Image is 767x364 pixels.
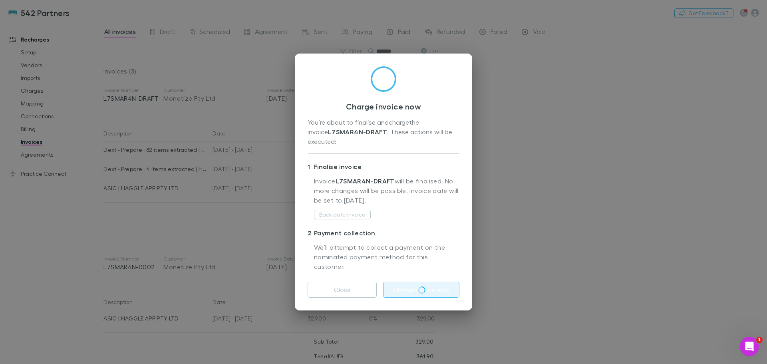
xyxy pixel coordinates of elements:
[314,210,371,219] button: Back-date invoice
[756,337,763,343] span: 1
[308,227,459,239] p: Payment collection
[314,176,459,209] p: Invoice will be finalised. No more changes will be possible. Invoice date will be set to [DATE] .
[336,177,395,185] strong: L7SMAR4N-DRAFT
[308,117,459,147] div: You’re about to finalise and charge the invoice . These actions will be executed:
[308,228,314,238] div: 2
[308,101,459,111] h3: Charge invoice now
[308,282,377,298] button: Close
[314,243,459,272] p: We’ll attempt to collect a payment on the nominated payment method for this customer.
[328,128,387,136] strong: L7SMAR4N-DRAFT
[383,282,459,298] button: Chargeinvoice now
[740,337,759,356] iframe: Intercom live chat
[308,162,314,171] div: 1
[308,160,459,173] p: Finalise invoice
